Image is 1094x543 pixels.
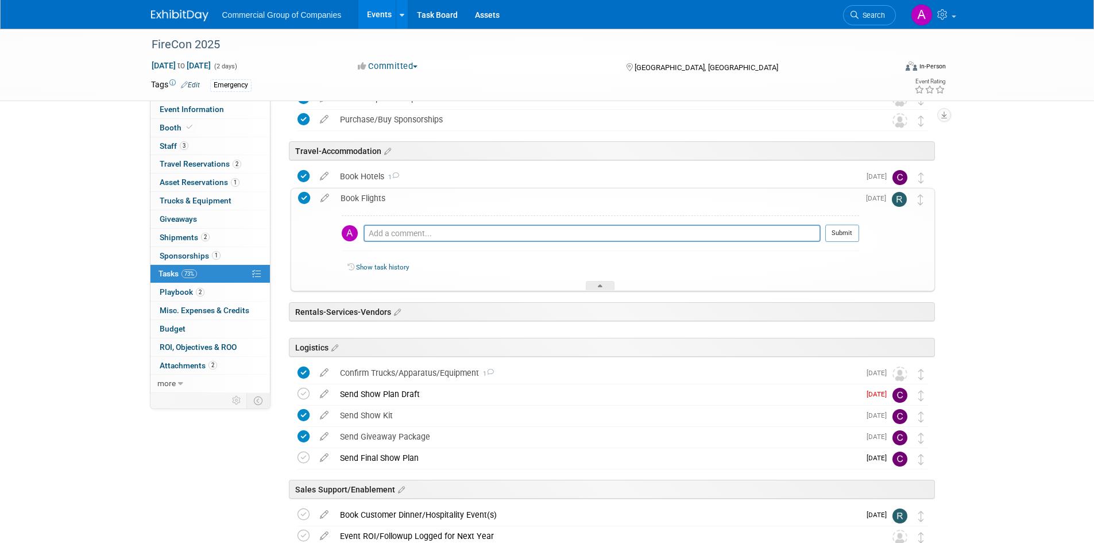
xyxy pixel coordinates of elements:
[160,214,197,224] span: Giveaways
[906,61,917,71] img: Format-Inperson.png
[918,115,924,126] i: Move task
[314,389,334,399] a: edit
[918,511,924,522] i: Move task
[208,361,217,369] span: 2
[918,454,924,465] i: Move task
[911,4,933,26] img: Alexander Cafovski
[828,60,946,77] div: Event Format
[384,174,399,181] span: 1
[150,320,270,338] a: Budget
[867,390,892,398] span: [DATE]
[148,34,879,55] div: FireCon 2025
[334,167,860,186] div: Book Hotels
[867,433,892,441] span: [DATE]
[246,393,270,408] td: Toggle Event Tabs
[918,411,924,422] i: Move task
[395,483,405,495] a: Edit sections
[160,233,210,242] span: Shipments
[210,79,252,91] div: Emergency
[222,10,342,20] span: Commercial Group of Companies
[334,110,869,129] div: Purchase/Buy Sponsorships
[176,61,187,70] span: to
[150,119,270,137] a: Booth
[181,269,197,278] span: 73%
[314,432,334,442] a: edit
[227,393,247,408] td: Personalize Event Tab Strip
[334,363,860,383] div: Confirm Trucks/Apparatus/Equipment
[289,480,935,499] div: Sales Support/Enablement
[212,251,221,260] span: 1
[334,427,860,446] div: Send Giveaway Package
[150,229,270,247] a: Shipments2
[328,341,338,353] a: Edit sections
[892,452,907,467] img: Cole Mattern
[150,210,270,228] a: Giveaways
[150,174,270,191] a: Asset Reservations1
[334,505,860,525] div: Book Customer Dinner/Hospitality Event(s)
[892,509,907,523] img: Richard Gale
[160,251,221,260] span: Sponsorships
[867,511,892,519] span: [DATE]
[859,11,885,20] span: Search
[314,531,334,541] a: edit
[150,265,270,283] a: Tasks73%
[867,369,892,377] span: [DATE]
[160,324,185,333] span: Budget
[918,433,924,444] i: Move task
[150,338,270,356] a: ROI, Objectives & ROO
[231,178,239,187] span: 1
[334,384,860,404] div: Send Show Plan Draft
[479,370,494,378] span: 1
[187,124,192,130] i: Booth reservation complete
[918,194,923,205] i: Move task
[160,196,231,205] span: Trucks & Equipment
[914,79,945,84] div: Event Rating
[335,188,859,208] div: Book Flights
[825,225,859,242] button: Submit
[160,159,241,168] span: Travel Reservations
[150,283,270,301] a: Playbook2
[314,510,334,520] a: edit
[159,269,197,278] span: Tasks
[867,454,892,462] span: [DATE]
[892,409,907,424] img: Cole Mattern
[289,302,935,321] div: Rentals-Services-Vendors
[314,114,334,125] a: edit
[314,453,334,463] a: edit
[918,369,924,380] i: Move task
[892,170,907,185] img: Cole Mattern
[635,63,778,72] span: [GEOGRAPHIC_DATA], [GEOGRAPHIC_DATA]
[181,81,200,89] a: Edit
[354,60,422,72] button: Committed
[892,367,907,382] img: Unassigned
[314,171,334,182] a: edit
[150,302,270,319] a: Misc. Expenses & Credits
[334,448,860,468] div: Send Final Show Plan
[843,5,896,25] a: Search
[150,101,270,118] a: Event Information
[314,368,334,378] a: edit
[157,379,176,388] span: more
[160,306,249,315] span: Misc. Expenses & Credits
[160,342,237,352] span: ROI, Objectives & ROO
[150,357,270,375] a: Attachments2
[151,79,200,92] td: Tags
[334,406,860,425] div: Send Show Kit
[201,233,210,241] span: 2
[289,338,935,357] div: Logistics
[150,247,270,265] a: Sponsorships1
[160,287,204,296] span: Playbook
[391,306,401,317] a: Edit sections
[151,60,211,71] span: [DATE] [DATE]
[867,172,892,180] span: [DATE]
[892,430,907,445] img: Cole Mattern
[160,178,239,187] span: Asset Reservations
[892,113,907,128] img: Unassigned
[918,390,924,401] i: Move task
[196,288,204,296] span: 2
[150,155,270,173] a: Travel Reservations2
[233,160,241,168] span: 2
[160,141,188,151] span: Staff
[160,361,217,370] span: Attachments
[314,410,334,421] a: edit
